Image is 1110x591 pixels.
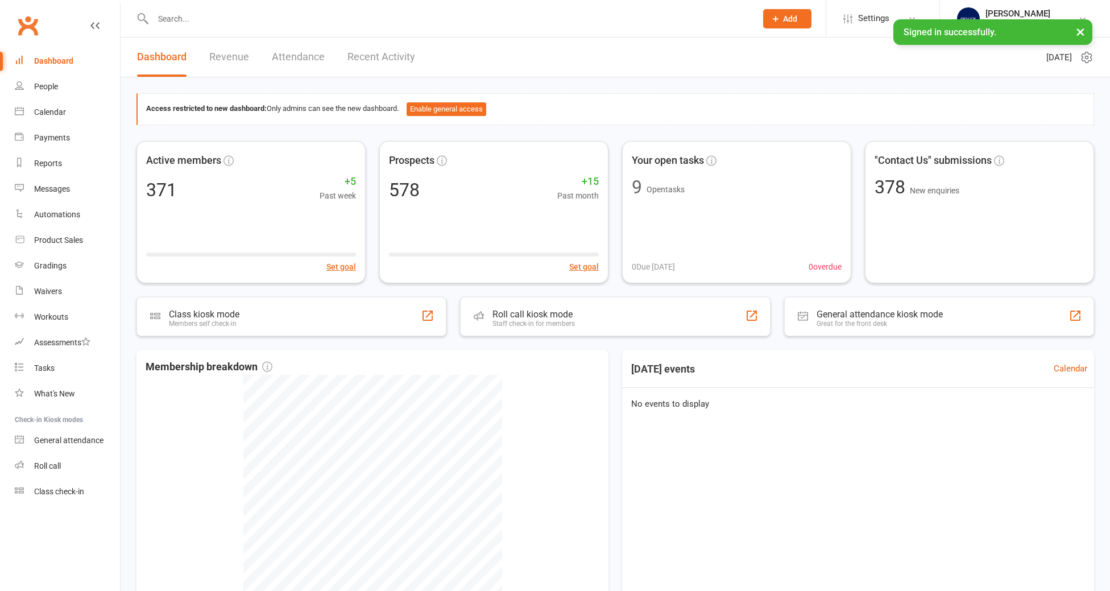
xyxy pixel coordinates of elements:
span: +15 [557,173,599,190]
div: What's New [34,389,75,398]
div: Giokick Martial Arts [985,19,1054,29]
div: Gradings [34,261,67,270]
a: Dashboard [137,38,187,77]
span: Add [783,14,797,23]
span: 0 Due [DATE] [632,261,675,273]
a: What's New [15,381,120,407]
span: Past month [557,189,599,202]
button: Set goal [326,261,356,273]
span: New enquiries [910,186,959,195]
span: Prospects [389,152,434,169]
a: Assessments [15,330,120,356]
div: People [34,82,58,91]
a: Automations [15,202,120,228]
span: Active members [146,152,221,169]
button: Enable general access [407,102,486,116]
div: Workouts [34,312,68,321]
button: × [1070,19,1091,44]
span: [DATE] [1046,51,1072,64]
div: Product Sales [34,235,83,245]
span: 0 overdue [809,261,842,273]
div: Reports [34,159,62,168]
div: General attendance [34,436,103,445]
div: 371 [146,181,177,199]
span: Settings [858,6,889,31]
span: Your open tasks [632,152,704,169]
span: 378 [875,176,910,198]
a: Tasks [15,356,120,381]
div: Automations [34,210,80,219]
a: General attendance kiosk mode [15,428,120,453]
div: No events to display [618,388,1099,420]
div: Class check-in [34,487,84,496]
span: Signed in successfully. [904,27,996,38]
div: Dashboard [34,56,73,65]
div: Roll call kiosk mode [492,309,575,320]
div: Payments [34,133,70,142]
div: Tasks [34,363,55,373]
span: Open tasks [647,185,685,194]
a: Gradings [15,253,120,279]
span: +5 [320,173,356,190]
div: Waivers [34,287,62,296]
a: Messages [15,176,120,202]
div: Only admins can see the new dashboard. [146,102,1085,116]
div: Great for the front desk [817,320,943,328]
span: Membership breakdown [146,359,272,375]
input: Search... [150,11,748,27]
a: Calendar [1054,362,1087,375]
button: Add [763,9,811,28]
a: Reports [15,151,120,176]
div: Roll call [34,461,61,470]
img: thumb_image1695682096.png [957,7,980,30]
span: "Contact Us" submissions [875,152,992,169]
div: [PERSON_NAME] [985,9,1054,19]
a: Product Sales [15,228,120,253]
div: Messages [34,184,70,193]
a: Recent Activity [347,38,415,77]
a: Payments [15,125,120,151]
a: Waivers [15,279,120,304]
div: Assessments [34,338,90,347]
a: Roll call [15,453,120,479]
a: Class kiosk mode [15,479,120,505]
div: General attendance kiosk mode [817,309,943,320]
div: 578 [389,181,420,199]
a: Workouts [15,304,120,330]
a: People [15,74,120,100]
a: Dashboard [15,48,120,74]
a: Clubworx [14,11,42,40]
span: Past week [320,189,356,202]
strong: Access restricted to new dashboard: [146,104,267,113]
div: Class kiosk mode [169,309,239,320]
div: Members self check-in [169,320,239,328]
a: Attendance [272,38,325,77]
a: Calendar [15,100,120,125]
div: Staff check-in for members [492,320,575,328]
div: 9 [632,178,642,196]
h3: [DATE] events [622,359,704,379]
button: Set goal [569,261,599,273]
a: Revenue [209,38,249,77]
div: Calendar [34,108,66,117]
